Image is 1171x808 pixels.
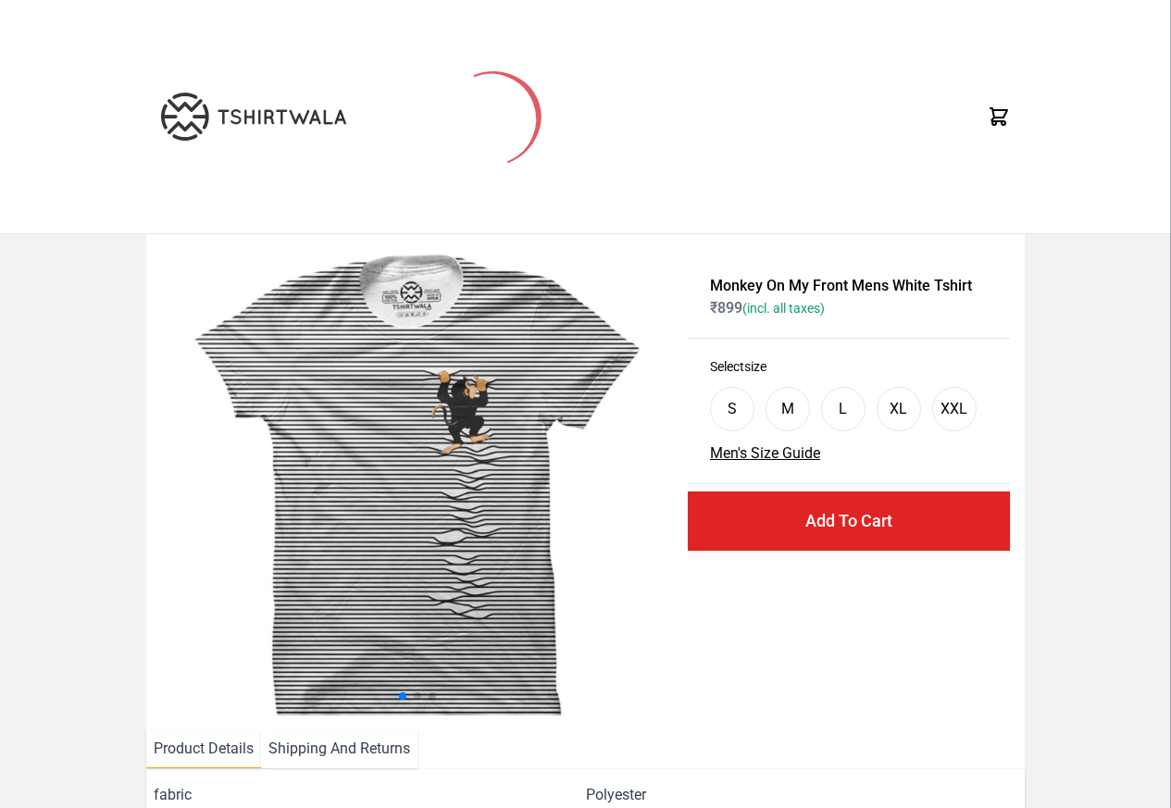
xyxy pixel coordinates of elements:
div: M [781,398,794,420]
h3: Select size [710,357,988,376]
span: Polyester [586,784,646,806]
div: S [728,398,737,420]
li: Shipping And Returns [261,730,417,768]
span: (incl. all taxes) [742,301,825,316]
button: Add To Cart [688,491,1010,551]
div: XL [890,398,907,420]
h1: Monkey On My Front Mens White Tshirt [710,275,988,297]
div: L [839,398,847,420]
img: TW-LOGO-400-104.png [161,93,346,141]
span: fabric [154,784,585,806]
div: XXL [941,398,967,420]
li: Product Details [146,730,261,768]
img: monkey-climbing.jpg [161,249,673,715]
button: Men's Size Guide [710,442,820,465]
span: ₹ 899 [710,299,825,317]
